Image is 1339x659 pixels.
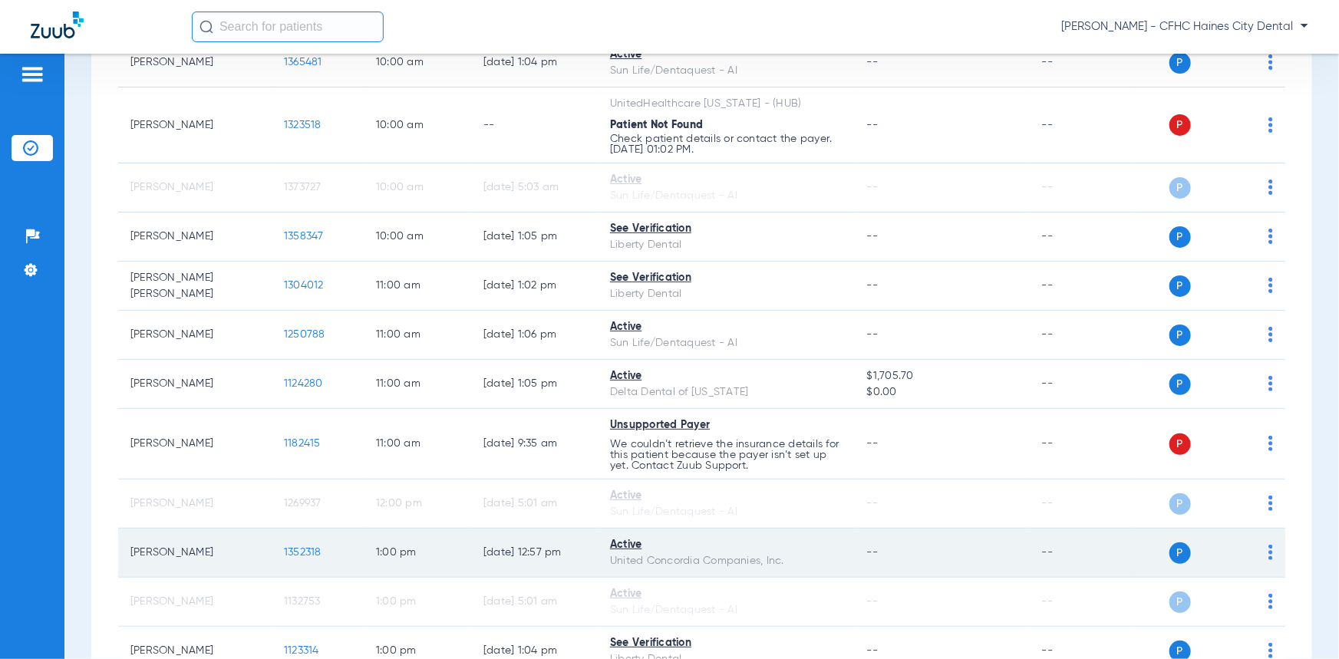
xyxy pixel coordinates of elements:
[284,596,321,607] span: 1132753
[1030,262,1133,311] td: --
[1169,177,1191,199] span: P
[284,182,322,193] span: 1373727
[364,529,471,578] td: 1:00 PM
[471,38,598,87] td: [DATE] 1:04 PM
[867,498,879,509] span: --
[284,378,323,389] span: 1124280
[1268,376,1273,391] img: group-dot-blue.svg
[610,368,843,384] div: Active
[867,231,879,242] span: --
[1169,591,1191,613] span: P
[1268,180,1273,195] img: group-dot-blue.svg
[867,182,879,193] span: --
[200,20,213,34] img: Search Icon
[1030,87,1133,163] td: --
[1268,229,1273,244] img: group-dot-blue.svg
[471,163,598,213] td: [DATE] 5:03 AM
[1030,163,1133,213] td: --
[867,438,879,449] span: --
[364,87,471,163] td: 10:00 AM
[118,213,272,262] td: [PERSON_NAME]
[1268,54,1273,70] img: group-dot-blue.svg
[610,602,843,618] div: Sun Life/Dentaquest - AI
[284,498,322,509] span: 1269937
[1268,436,1273,451] img: group-dot-blue.svg
[364,479,471,529] td: 12:00 PM
[867,329,879,340] span: --
[610,635,843,651] div: See Verification
[610,488,843,504] div: Active
[610,439,843,471] p: We couldn’t retrieve the insurance details for this patient because the payer isn’t set up yet. C...
[1169,275,1191,297] span: P
[1169,433,1191,455] span: P
[118,311,272,360] td: [PERSON_NAME]
[1030,409,1133,479] td: --
[1030,360,1133,409] td: --
[471,213,598,262] td: [DATE] 1:05 PM
[1169,325,1191,346] span: P
[118,578,272,627] td: [PERSON_NAME]
[1030,529,1133,578] td: --
[1169,542,1191,564] span: P
[1169,226,1191,248] span: P
[867,384,1017,400] span: $0.00
[610,172,843,188] div: Active
[610,537,843,553] div: Active
[1030,311,1133,360] td: --
[471,409,598,479] td: [DATE] 9:35 AM
[610,133,843,155] p: Check patient details or contact the payer. [DATE] 01:02 PM.
[867,596,879,607] span: --
[610,63,843,79] div: Sun Life/Dentaquest - AI
[118,87,272,163] td: [PERSON_NAME]
[610,96,843,112] div: UnitedHealthcare [US_STATE] - (HUB)
[610,319,843,335] div: Active
[364,409,471,479] td: 11:00 AM
[118,163,272,213] td: [PERSON_NAME]
[284,120,322,130] span: 1323518
[471,529,598,578] td: [DATE] 12:57 PM
[610,553,843,569] div: United Concordia Companies, Inc.
[1169,493,1191,515] span: P
[284,57,322,68] span: 1365481
[1030,213,1133,262] td: --
[610,504,843,520] div: Sun Life/Dentaquest - AI
[867,645,879,656] span: --
[284,329,325,340] span: 1250788
[1169,52,1191,74] span: P
[1262,585,1339,659] div: Chat Widget
[471,311,598,360] td: [DATE] 1:06 PM
[1030,479,1133,529] td: --
[118,262,272,311] td: [PERSON_NAME] [PERSON_NAME]
[867,120,879,130] span: --
[1268,327,1273,342] img: group-dot-blue.svg
[610,188,843,204] div: Sun Life/Dentaquest - AI
[471,87,598,163] td: --
[867,368,1017,384] span: $1,705.70
[867,280,879,291] span: --
[284,438,321,449] span: 1182415
[610,120,703,130] span: Patient Not Found
[610,417,843,433] div: Unsupported Payer
[20,65,45,84] img: hamburger-icon
[284,231,324,242] span: 1358347
[610,270,843,286] div: See Verification
[610,286,843,302] div: Liberty Dental
[118,479,272,529] td: [PERSON_NAME]
[1030,38,1133,87] td: --
[1268,545,1273,560] img: group-dot-blue.svg
[471,578,598,627] td: [DATE] 5:01 AM
[867,57,879,68] span: --
[364,213,471,262] td: 10:00 AM
[1268,278,1273,293] img: group-dot-blue.svg
[118,38,272,87] td: [PERSON_NAME]
[1061,19,1308,35] span: [PERSON_NAME] - CFHC Haines City Dental
[471,360,598,409] td: [DATE] 1:05 PM
[610,47,843,63] div: Active
[610,221,843,237] div: See Verification
[284,280,324,291] span: 1304012
[1268,117,1273,133] img: group-dot-blue.svg
[471,262,598,311] td: [DATE] 1:02 PM
[364,578,471,627] td: 1:00 PM
[118,409,272,479] td: [PERSON_NAME]
[364,360,471,409] td: 11:00 AM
